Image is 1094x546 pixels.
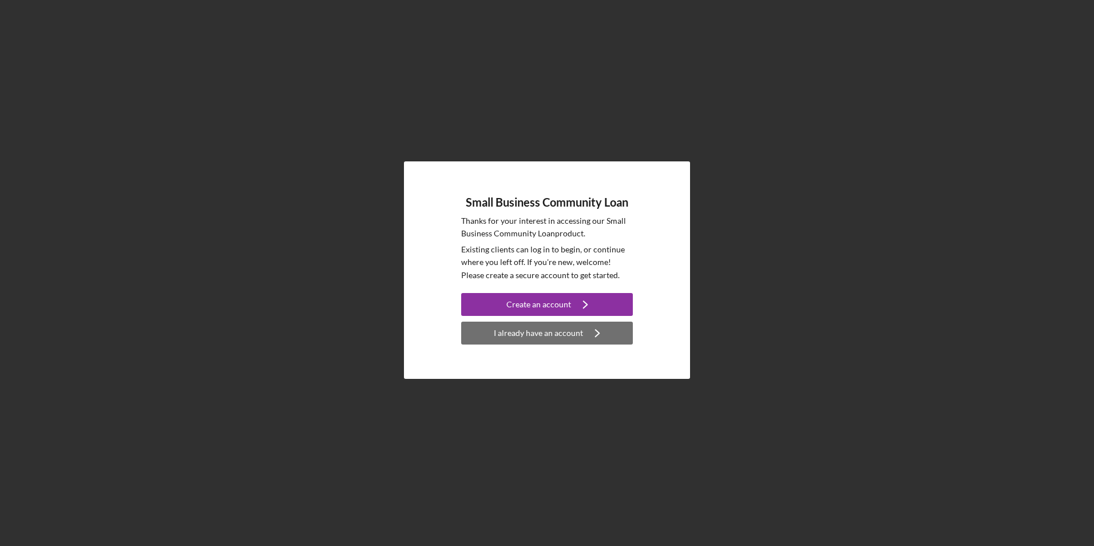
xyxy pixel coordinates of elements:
[461,243,633,282] p: Existing clients can log in to begin, or continue where you left off. If you're new, welcome! Ple...
[466,196,628,209] h4: Small Business Community Loan
[461,293,633,316] button: Create an account
[461,322,633,345] button: I already have an account
[461,215,633,240] p: Thanks for your interest in accessing our Small Business Community Loan product.
[461,293,633,319] a: Create an account
[494,322,583,345] div: I already have an account
[506,293,571,316] div: Create an account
